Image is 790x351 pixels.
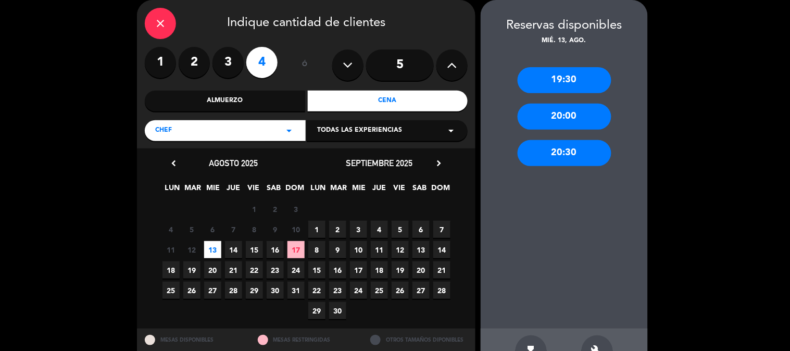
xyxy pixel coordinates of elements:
div: MESAS DISPONIBLES [137,329,250,351]
span: 20 [412,261,430,279]
span: DOM [286,182,303,199]
span: SAB [411,182,429,199]
span: 31 [287,282,305,299]
span: 2 [267,200,284,218]
span: SAB [266,182,283,199]
span: 9 [329,241,346,258]
span: 18 [162,261,180,279]
span: septiembre 2025 [346,158,412,168]
span: 22 [308,282,325,299]
div: Reservas disponibles [481,16,648,36]
span: VIE [245,182,262,199]
span: 30 [267,282,284,299]
span: 15 [308,261,325,279]
div: Indique cantidad de clientes [145,8,468,39]
span: 4 [371,221,388,238]
i: arrow_drop_down [283,124,295,137]
span: 14 [225,241,242,258]
div: OTROS TAMAÑOS DIPONIBLES [362,329,475,351]
span: LUN [310,182,327,199]
span: 12 [183,241,200,258]
div: Almuerzo [145,91,305,111]
span: 6 [204,221,221,238]
span: 15 [246,241,263,258]
span: 2 [329,221,346,238]
span: MIE [350,182,368,199]
span: 21 [433,261,450,279]
span: DOM [432,182,449,199]
span: 11 [371,241,388,258]
span: 26 [392,282,409,299]
span: 28 [225,282,242,299]
span: 17 [350,261,367,279]
span: 5 [392,221,409,238]
span: 24 [350,282,367,299]
span: Todas las experiencias [317,126,402,136]
span: JUE [225,182,242,199]
span: 17 [287,241,305,258]
span: 6 [412,221,430,238]
span: 28 [433,282,450,299]
div: 20:30 [518,140,611,166]
span: agosto 2025 [209,158,258,168]
span: 23 [329,282,346,299]
span: 27 [412,282,430,299]
label: 2 [179,47,210,78]
div: 20:00 [518,104,611,130]
i: arrow_drop_down [445,124,457,137]
span: 21 [225,261,242,279]
span: 25 [371,282,388,299]
i: chevron_left [168,158,179,169]
span: 9 [267,221,284,238]
span: 13 [412,241,430,258]
span: 10 [350,241,367,258]
span: 24 [287,261,305,279]
span: 29 [246,282,263,299]
span: 1 [308,221,325,238]
label: 4 [246,47,278,78]
span: LUN [164,182,181,199]
span: 13 [204,241,221,258]
label: 1 [145,47,176,78]
span: 3 [350,221,367,238]
span: 12 [392,241,409,258]
span: 27 [204,282,221,299]
span: 29 [308,302,325,319]
div: mié. 13, ago. [481,36,648,46]
div: ó [288,47,322,83]
span: 8 [246,221,263,238]
span: 19 [392,261,409,279]
div: MESAS RESTRINGIDAS [250,329,363,351]
span: Chef [155,126,172,136]
span: 19 [183,261,200,279]
span: 8 [308,241,325,258]
i: chevron_right [433,158,444,169]
span: 23 [267,261,284,279]
span: MAR [330,182,347,199]
span: 22 [246,261,263,279]
span: VIE [391,182,408,199]
div: 19:30 [518,67,611,93]
i: close [154,17,167,30]
span: 30 [329,302,346,319]
span: 1 [246,200,263,218]
span: MAR [184,182,202,199]
span: 26 [183,282,200,299]
span: 7 [225,221,242,238]
label: 3 [212,47,244,78]
span: 20 [204,261,221,279]
span: JUE [371,182,388,199]
span: 4 [162,221,180,238]
span: 16 [329,261,346,279]
span: 18 [371,261,388,279]
span: 16 [267,241,284,258]
span: 14 [433,241,450,258]
span: 10 [287,221,305,238]
span: MIE [205,182,222,199]
div: Cena [308,91,468,111]
span: 5 [183,221,200,238]
span: 11 [162,241,180,258]
span: 25 [162,282,180,299]
span: 7 [433,221,450,238]
span: 3 [287,200,305,218]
